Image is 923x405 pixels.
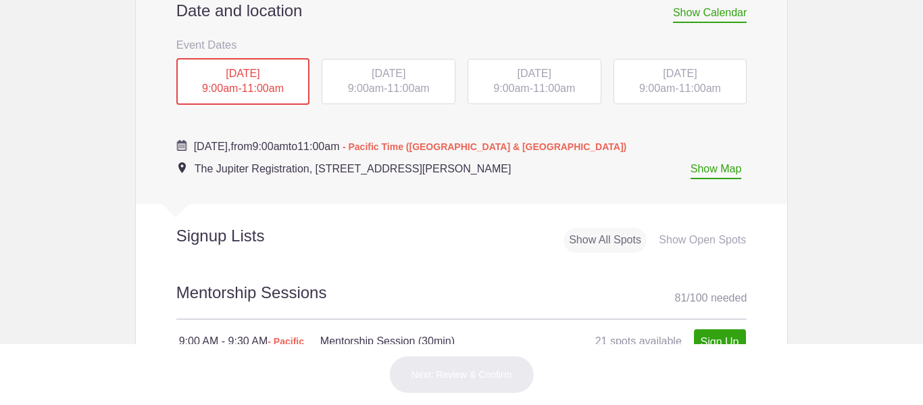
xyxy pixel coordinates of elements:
div: 9:00 AM - 9:30 AM [179,333,320,382]
img: Event location [178,162,186,173]
button: [DATE] 9:00am-11:00am [321,58,456,105]
span: 9:00am [493,82,529,94]
div: 81 100 needed [675,288,747,308]
h2: Date and location [176,1,747,21]
a: Sign Up [694,329,746,354]
span: The Jupiter Registration, [STREET_ADDRESS][PERSON_NAME] [195,163,512,174]
button: Next: Review & Confirm [389,356,534,394]
span: / [687,292,689,304]
div: - [468,59,601,105]
span: 9:00am [252,141,288,152]
div: - [176,58,310,105]
span: 11:00am [242,82,284,94]
span: 9:00am [202,82,238,94]
button: [DATE] 9:00am-11:00am [613,58,748,105]
span: 9:00am [639,82,675,94]
h3: Event Dates [176,34,747,55]
h2: Signup Lists [136,226,353,246]
span: 11:00am [387,82,429,94]
img: Cal purple [176,140,187,151]
div: Show Open Spots [653,228,751,253]
span: 11:00am [297,141,339,152]
h2: Mentorship Sessions [176,281,747,320]
div: Show All Spots [564,228,647,253]
button: [DATE] 9:00am-11:00am [467,58,602,105]
span: [DATE] [663,68,697,79]
button: [DATE] 9:00am-11:00am [176,57,311,106]
div: - [614,59,747,105]
span: 9:00am [348,82,384,94]
span: Show Calendar [673,7,747,23]
span: - Pacific Time ([GEOGRAPHIC_DATA] & [GEOGRAPHIC_DATA]) [343,141,626,152]
span: 11:00am [533,82,575,94]
div: - [322,59,455,105]
span: 11:00am [679,82,721,94]
h4: Mentorship Session (30min) [320,333,532,350]
span: [DATE] [226,68,259,79]
span: [DATE] [372,68,405,79]
span: [DATE] [518,68,551,79]
span: [DATE], [194,141,231,152]
span: from to [194,141,627,152]
span: 21 spots available [595,335,682,347]
a: Show Map [691,163,742,179]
